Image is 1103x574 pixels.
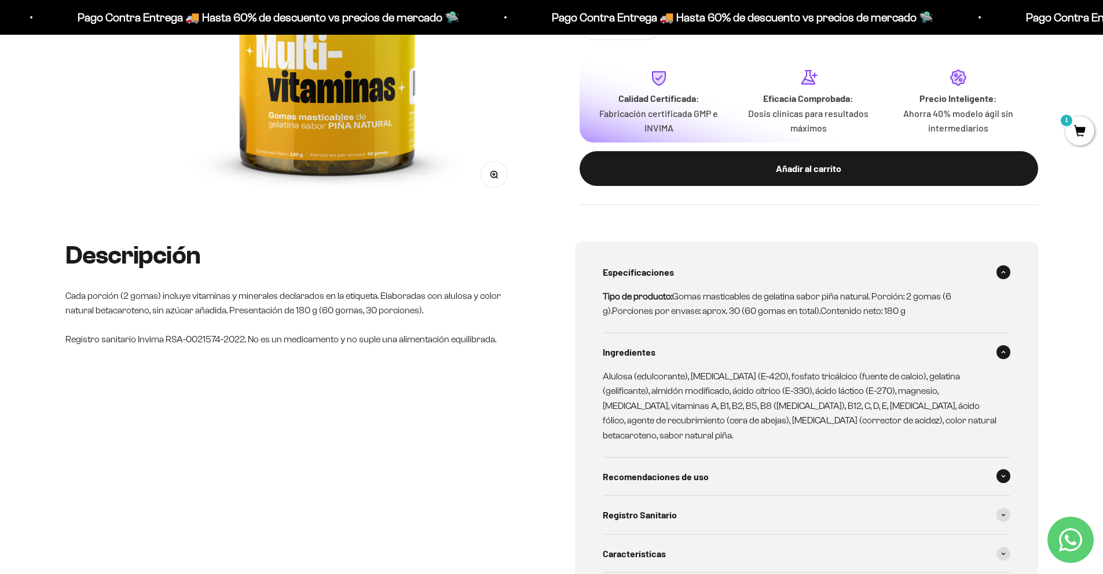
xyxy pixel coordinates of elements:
p: Fabricación certificada GMP e INVIMA [593,105,725,135]
strong: Eficacia Comprobada: [763,92,853,103]
summary: Registro Sanitario [603,496,1010,534]
summary: Ingredientes [603,333,1010,371]
p: Gomas masticables de gelatina sabor piña natural. Porción: 2 gomas (6 g).Porciones por envase: ap... [603,289,996,319]
span: Ingredientes [603,345,655,360]
summary: Recomendaciones de uso [603,458,1010,496]
p: Dosis clínicas para resultados máximos [743,105,874,135]
strong: Precio Inteligente: [919,92,997,103]
span: Especificaciones [603,265,674,280]
p: Pago Contra Entrega 🚚 Hasta 60% de descuento vs precios de mercado 🛸 [288,8,670,27]
strong: Calidad Certificada: [618,92,699,103]
p: Registro sanitario Invima RSA-0021574-2022. No es un medicamento y no suple una alimentación equi... [65,332,529,347]
strong: Tipo de producto: [603,291,672,301]
div: Añadir al carrito [603,160,1015,176]
p: Ahorra 40% modelo ágil sin intermediarios [893,105,1024,135]
p: Alulosa (edulcorante), [MEDICAL_DATA] (E-420), fosfato tricálcico (fuente de calcio), gelatina (g... [603,369,996,443]
span: Características [603,546,666,561]
a: 1 [1065,126,1094,138]
p: Cada porción (2 gomas) incluye vitaminas y minerales declarados en la etiqueta. Elaboradas con al... [65,288,529,318]
mark: 1 [1060,114,1073,127]
summary: Especificaciones [603,253,1010,291]
button: Añadir al carrito [580,151,1038,185]
h2: Descripción [65,242,529,269]
summary: Características [603,535,1010,573]
span: Registro Sanitario [603,507,677,522]
span: Recomendaciones de uso [603,469,709,484]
